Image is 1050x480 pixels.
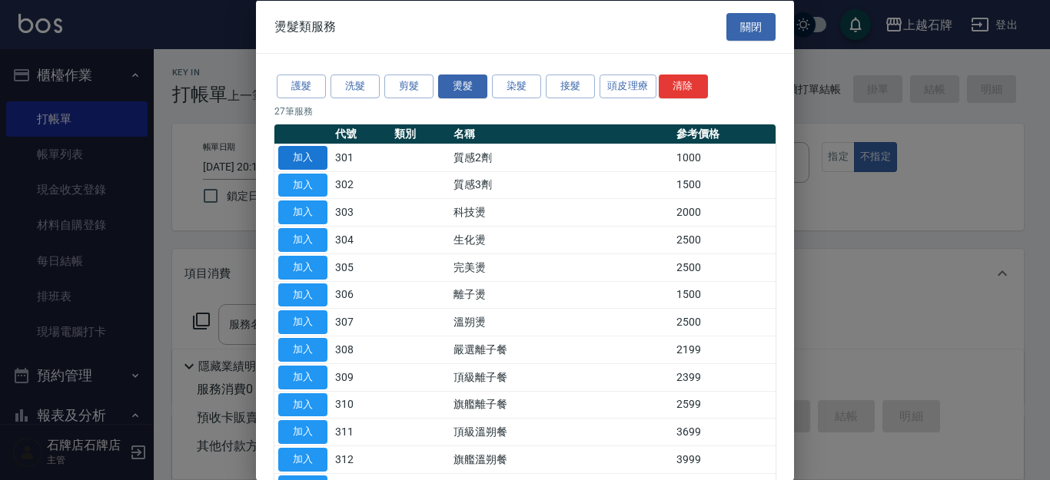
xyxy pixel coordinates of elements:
[331,363,390,391] td: 309
[331,198,390,226] td: 303
[450,124,673,144] th: 名稱
[278,283,327,306] button: 加入
[600,74,656,98] button: 頭皮理療
[673,144,776,171] td: 1000
[673,124,776,144] th: 參考價格
[673,363,776,391] td: 2399
[673,198,776,226] td: 2000
[278,200,327,224] button: 加入
[331,124,390,144] th: 代號
[331,281,390,309] td: 306
[450,171,673,199] td: 質感3劑
[331,445,390,473] td: 312
[278,365,327,389] button: 加入
[673,391,776,419] td: 2599
[673,445,776,473] td: 3999
[673,308,776,336] td: 2500
[331,253,390,281] td: 305
[278,420,327,444] button: 加入
[450,363,673,391] td: 頂級離子餐
[278,228,327,252] button: 加入
[673,336,776,363] td: 2199
[331,418,390,445] td: 311
[274,18,336,34] span: 燙髮類服務
[450,226,673,253] td: 生化燙
[659,74,708,98] button: 清除
[492,74,541,98] button: 染髮
[278,392,327,416] button: 加入
[450,391,673,419] td: 旗艦離子餐
[278,310,327,334] button: 加入
[450,445,673,473] td: 旗艦溫朔餐
[726,12,776,41] button: 關閉
[450,144,673,171] td: 質感2劑
[450,336,673,363] td: 嚴選離子餐
[450,418,673,445] td: 頂級溫朔餐
[450,308,673,336] td: 溫朔燙
[673,171,776,199] td: 1500
[673,418,776,445] td: 3699
[331,391,390,419] td: 310
[390,124,450,144] th: 類別
[274,104,776,118] p: 27 筆服務
[278,448,327,472] button: 加入
[331,336,390,363] td: 308
[331,74,380,98] button: 洗髮
[450,253,673,281] td: 完美燙
[438,74,487,98] button: 燙髮
[546,74,595,98] button: 接髮
[450,198,673,226] td: 科技燙
[331,308,390,336] td: 307
[331,226,390,253] td: 304
[673,253,776,281] td: 2500
[673,226,776,253] td: 2500
[450,281,673,309] td: 離子燙
[278,145,327,169] button: 加入
[278,255,327,279] button: 加入
[278,173,327,197] button: 加入
[673,281,776,309] td: 1500
[331,171,390,199] td: 302
[278,338,327,362] button: 加入
[277,74,326,98] button: 護髮
[331,144,390,171] td: 301
[384,74,434,98] button: 剪髮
